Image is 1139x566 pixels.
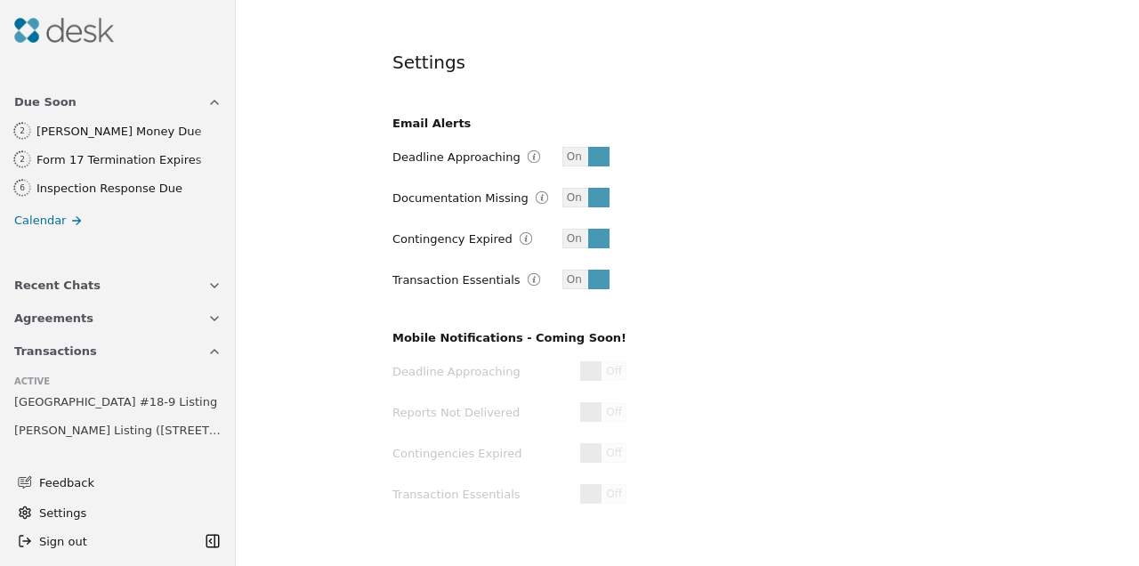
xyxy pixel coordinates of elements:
label: Documentation Missing [392,192,529,204]
div: 6 [20,182,25,195]
div: Form 17 Termination Expires [36,150,221,169]
div: 2 [20,153,25,166]
label: Contingency Expired [392,233,513,245]
div: Inspection Response Due [36,179,221,198]
span: Transactions [14,342,97,360]
span: Calendar [14,211,66,230]
div: 2 [20,125,25,138]
a: 6Inspection Response Due [3,175,228,200]
img: Desk [14,18,114,43]
a: Calendar [4,207,232,233]
a: 2[PERSON_NAME] Money Due [3,118,228,143]
span: Sign out [39,532,87,551]
div: Active [14,375,222,389]
span: Settings [39,504,86,522]
button: Feedback [7,466,222,498]
span: Agreements [14,309,93,327]
span: Feedback [39,473,211,492]
span: Recent Chats [14,276,101,295]
span: On [561,271,586,288]
h4: Settings [392,50,465,75]
span: On [561,230,586,247]
button: Transactions [4,335,232,368]
a: 2Form 17 Termination Expires [3,147,228,172]
span: On [561,148,586,166]
div: [PERSON_NAME] Money Due [36,122,221,141]
h3: Mobile Notifications - Coming Soon! [392,328,626,347]
button: Sign out [11,527,200,555]
span: [GEOGRAPHIC_DATA] #18-9 Listing [14,392,217,411]
span: [PERSON_NAME] Listing ([STREET_ADDRESS]) [14,421,222,440]
button: Due Soon [4,85,232,118]
button: Recent Chats [4,269,232,302]
button: Settings [11,498,225,527]
label: Transaction Essentials [392,274,521,286]
span: Due Soon [14,93,77,111]
label: Deadline Approaching [392,151,521,163]
button: Agreements [4,302,232,335]
h3: Email Alerts [392,114,609,133]
span: On [561,189,586,206]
